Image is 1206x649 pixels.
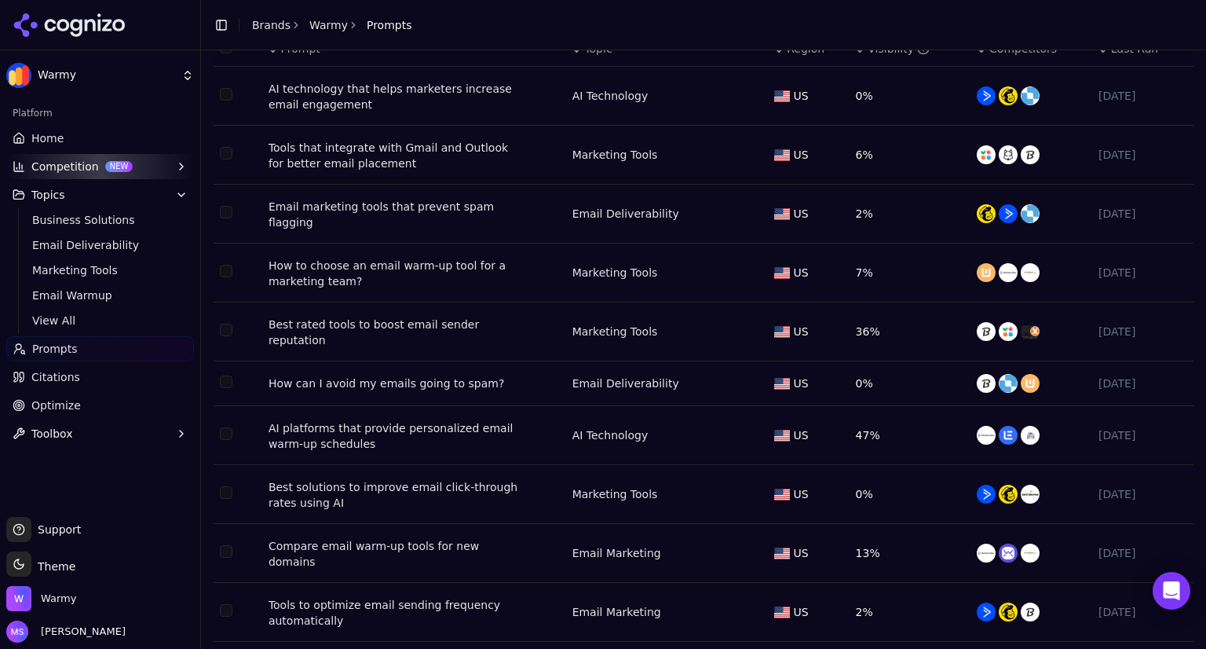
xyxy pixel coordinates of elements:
[774,326,790,338] img: US flag
[793,604,808,620] span: US
[269,420,520,452] div: AI platforms that provide personalized email warm-up schedules
[856,147,965,163] div: 6%
[269,258,520,289] div: How to choose an email warm-up tool for a marketing team?
[1021,426,1040,445] img: mailtoaster
[26,209,175,231] a: Business Solutions
[41,592,76,606] span: Warmy
[252,19,291,31] a: Brands
[220,376,232,388] button: Select row 6
[856,324,965,339] div: 36%
[793,427,808,443] span: US
[572,376,679,391] a: Email Deliverability
[26,234,175,256] a: Email Deliverability
[32,313,169,328] span: View All
[572,604,661,620] a: Email Marketing
[572,427,649,443] a: AI Technology
[6,126,194,151] a: Home
[220,604,232,617] button: Select row 10
[269,81,520,112] div: AI technology that helps marketers increase email engagement
[1098,427,1187,443] div: [DATE]
[774,607,790,618] img: US flag
[1098,376,1187,391] div: [DATE]
[793,545,808,561] span: US
[38,68,175,82] span: Warmy
[1098,545,1187,561] div: [DATE]
[572,265,658,280] div: Marketing Tools
[977,485,996,504] img: activecampaign
[269,317,520,348] a: Best rated tools to boost email sender reputation
[999,263,1018,282] img: warmup inbox
[32,262,169,278] span: Marketing Tools
[220,427,232,440] button: Select row 7
[977,322,996,341] img: mailgun
[977,263,996,282] img: lemwarm
[220,265,232,277] button: Select row 4
[774,149,790,161] img: US flag
[793,147,808,163] span: US
[269,597,520,629] a: Tools to optimize email sending frequency automatically
[220,147,232,159] button: Select row 2
[977,374,996,393] img: mailgun
[269,538,520,570] a: Compare email warm-up tools for new domains
[1021,204,1040,223] img: sendgrid
[572,206,679,222] a: Email Deliverability
[269,199,520,230] div: Email marketing tools that prevent spam flagging
[774,430,790,442] img: US flag
[856,486,965,502] div: 0%
[856,604,965,620] div: 2%
[269,140,520,171] div: Tools that integrate with Gmail and Outlook for better email placement
[774,90,790,102] img: US flag
[31,522,81,537] span: Support
[977,86,996,105] img: activecampaign
[35,625,126,639] span: [PERSON_NAME]
[1098,486,1187,502] div: [DATE]
[999,485,1018,504] img: mailchimp
[220,88,232,101] button: Select row 1
[31,560,75,573] span: Theme
[977,603,996,621] img: activecampaign
[572,147,658,163] a: Marketing Tools
[1098,324,1187,339] div: [DATE]
[856,427,965,443] div: 47%
[105,161,133,172] span: NEW
[774,267,790,279] img: US flag
[6,154,194,179] button: CompetitionNEW
[999,204,1018,223] img: activecampaign
[6,621,28,643] img: Maria Sanchez
[6,101,194,126] div: Platform
[999,603,1018,621] img: mailchimp
[999,145,1018,164] img: folderly
[220,545,232,558] button: Select row 9
[572,324,658,339] a: Marketing Tools
[26,259,175,281] a: Marketing Tools
[977,145,996,164] img: glockapps
[572,88,649,104] div: AI Technology
[1098,147,1187,163] div: [DATE]
[269,479,520,511] a: Best solutions to improve email click-through rates using AI
[1021,485,1040,504] img: zerobounce
[793,88,808,104] span: US
[6,336,194,361] a: Prompts
[26,284,175,306] a: Email Warmup
[31,130,64,146] span: Home
[572,486,658,502] a: Marketing Tools
[572,545,661,561] a: Email Marketing
[252,17,412,33] nav: breadcrumb
[31,398,81,413] span: Optimize
[214,31,1193,642] div: Data table
[367,17,412,33] span: Prompts
[1153,572,1190,610] div: Open Intercom Messenger
[32,212,169,228] span: Business Solutions
[31,187,65,203] span: Topics
[1021,263,1040,282] img: mailreach
[32,237,169,253] span: Email Deliverability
